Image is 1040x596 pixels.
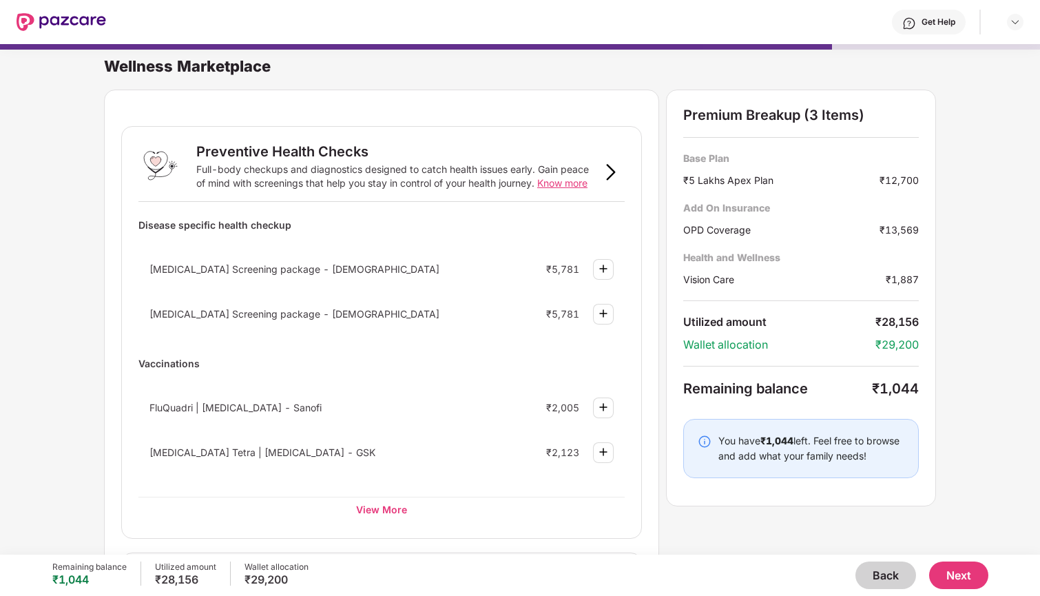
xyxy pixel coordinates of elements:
[595,305,612,322] img: svg+xml;base64,PHN2ZyBpZD0iUGx1cy0zMngzMiIgeG1sbnM9Imh0dHA6Ly93d3cudzMub3JnLzIwMDAvc3ZnIiB3aWR0aD...
[683,223,880,237] div: OPD Coverage
[683,380,872,397] div: Remaining balance
[595,260,612,277] img: svg+xml;base64,PHN2ZyBpZD0iUGx1cy0zMngzMiIgeG1sbnM9Imh0dHA6Ly93d3cudzMub3JnLzIwMDAvc3ZnIiB3aWR0aD...
[929,562,988,589] button: Next
[149,402,322,413] span: FluQuadri | [MEDICAL_DATA] - Sanofi
[537,177,587,189] span: Know more
[875,338,919,352] div: ₹29,200
[196,143,368,160] div: Preventive Health Checks
[683,272,886,287] div: Vision Care
[149,263,439,275] span: [MEDICAL_DATA] Screening package - [DEMOGRAPHIC_DATA]
[683,251,919,264] div: Health and Wellness
[698,435,711,449] img: svg+xml;base64,PHN2ZyBpZD0iSW5mby0yMHgyMCIgeG1sbnM9Imh0dHA6Ly93d3cudzMub3JnLzIwMDAvc3ZnIiB3aWR0aD...
[872,380,919,397] div: ₹1,044
[138,351,625,376] div: Vaccinations
[683,173,880,187] div: ₹5 Lakhs Apex Plan
[683,152,919,165] div: Base Plan
[52,573,127,586] div: ₹1,044
[760,435,793,446] b: ₹1,044
[155,562,216,573] div: Utilized amount
[155,573,216,586] div: ₹28,156
[149,446,375,458] span: [MEDICAL_DATA] Tetra | [MEDICAL_DATA] - GSK
[880,223,919,237] div: ₹13,569
[595,444,612,460] img: svg+xml;base64,PHN2ZyBpZD0iUGx1cy0zMngzMiIgeG1sbnM9Imh0dHA6Ly93d3cudzMub3JnLzIwMDAvc3ZnIiB3aWR0aD...
[546,402,579,413] div: ₹2,005
[595,399,612,415] img: svg+xml;base64,PHN2ZyBpZD0iUGx1cy0zMngzMiIgeG1sbnM9Imh0dHA6Ly93d3cudzMub3JnLzIwMDAvc3ZnIiB3aWR0aD...
[17,13,106,31] img: New Pazcare Logo
[683,201,919,214] div: Add On Insurance
[52,562,127,573] div: Remaining balance
[149,308,439,320] span: [MEDICAL_DATA] Screening package - [DEMOGRAPHIC_DATA]
[1010,17,1021,28] img: svg+xml;base64,PHN2ZyBpZD0iRHJvcGRvd24tMzJ4MzIiIHhtbG5zPSJodHRwOi8vd3d3LnczLm9yZy8yMDAwL3N2ZyIgd2...
[245,562,309,573] div: Wallet allocation
[603,164,619,181] img: svg+xml;base64,PHN2ZyB3aWR0aD0iOSIgaGVpZ2h0PSIxNiIgdmlld0JveD0iMCAwIDkgMTYiIGZpbGw9Im5vbmUiIHhtbG...
[886,272,919,287] div: ₹1,887
[880,173,919,187] div: ₹12,700
[138,143,183,187] img: Preventive Health Checks
[718,433,904,464] div: You have left. Feel free to browse and add what your family needs!
[196,163,597,190] div: Full-body checkups and diagnostics designed to catch health issues early. Gain peace of mind with...
[683,338,875,352] div: Wallet allocation
[683,315,875,329] div: Utilized amount
[138,497,625,522] div: View More
[855,562,916,589] button: Back
[104,56,1040,76] div: Wellness Marketplace
[245,573,309,586] div: ₹29,200
[922,17,955,28] div: Get Help
[138,213,625,237] div: Disease specific health checkup
[902,17,916,30] img: svg+xml;base64,PHN2ZyBpZD0iSGVscC0zMngzMiIgeG1sbnM9Imh0dHA6Ly93d3cudzMub3JnLzIwMDAvc3ZnIiB3aWR0aD...
[546,308,579,320] div: ₹5,781
[546,446,579,458] div: ₹2,123
[546,263,579,275] div: ₹5,781
[683,107,919,123] div: Premium Breakup (3 Items)
[875,315,919,329] div: ₹28,156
